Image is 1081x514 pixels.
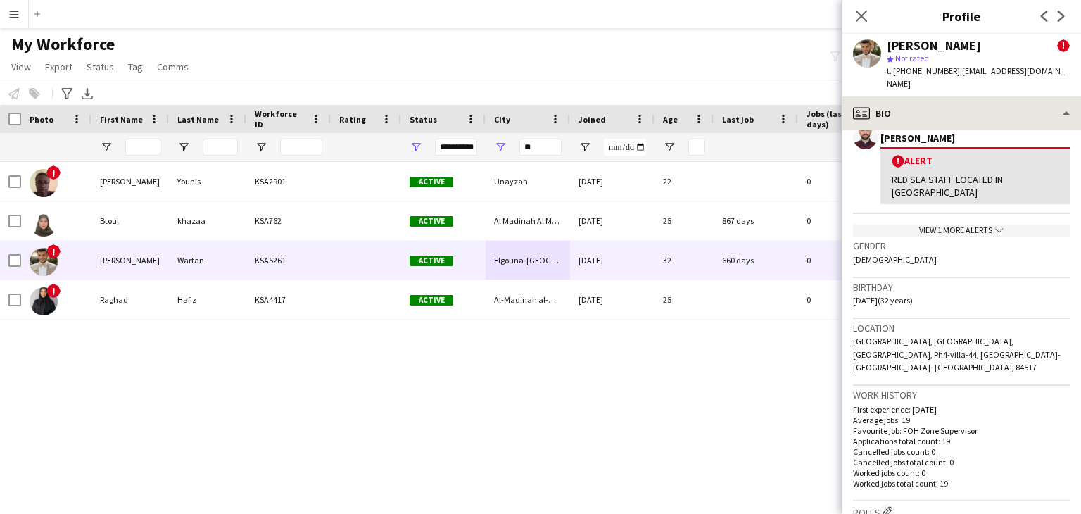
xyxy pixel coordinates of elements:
[410,216,453,227] span: Active
[798,162,890,201] div: 0
[688,139,705,156] input: Age Filter Input
[169,201,246,240] div: khazaa
[246,162,331,201] div: KSA2901
[39,58,78,76] a: Export
[1057,39,1070,52] span: !
[853,436,1070,446] p: Applications total count: 19
[798,241,890,280] div: 0
[255,141,267,153] button: Open Filter Menu
[853,457,1070,468] p: Cancelled jobs total count: 0
[410,177,453,187] span: Active
[853,478,1070,489] p: Worked jobs total count: 19
[410,256,453,266] span: Active
[30,169,58,197] img: Ali Younis
[880,132,1070,144] div: [PERSON_NAME]
[11,61,31,73] span: View
[81,58,120,76] a: Status
[655,280,714,319] div: 25
[604,139,646,156] input: Joined Filter Input
[853,415,1070,425] p: Average jobs: 19
[486,241,570,280] div: Elgouna-[GEOGRAPHIC_DATA]- [GEOGRAPHIC_DATA]
[169,280,246,319] div: Hafiz
[246,201,331,240] div: KSA762
[887,39,981,52] div: [PERSON_NAME]
[853,336,1061,372] span: [GEOGRAPHIC_DATA], [GEOGRAPHIC_DATA], [GEOGRAPHIC_DATA], Ph4-villa-44, [GEOGRAPHIC_DATA]-[GEOGRAP...
[157,61,189,73] span: Comms
[410,114,437,125] span: Status
[570,241,655,280] div: [DATE]
[494,141,507,153] button: Open Filter Menu
[853,389,1070,401] h3: Work history
[339,114,366,125] span: Rating
[853,404,1070,415] p: First experience: [DATE]
[30,208,58,237] img: Btoul khazaa
[714,201,798,240] div: 867 days
[46,244,61,258] span: !
[58,85,75,102] app-action-btn: Advanced filters
[892,155,904,168] span: !
[853,254,937,265] span: [DEMOGRAPHIC_DATA]
[45,61,72,73] span: Export
[853,322,1070,334] h3: Location
[892,154,1058,168] div: Alert
[853,239,1070,252] h3: Gender
[30,114,53,125] span: Photo
[169,241,246,280] div: Wartan
[853,225,1070,237] div: View 1 more alerts
[125,139,160,156] input: First Name Filter Input
[6,58,37,76] a: View
[91,201,169,240] div: Btoul
[842,96,1081,130] div: Bio
[570,280,655,319] div: [DATE]
[579,141,591,153] button: Open Filter Menu
[79,85,96,102] app-action-btn: Export XLSX
[887,65,1065,89] span: | [EMAIL_ADDRESS][DOMAIN_NAME]
[853,295,913,306] span: [DATE] (32 years)
[100,114,143,125] span: First Name
[177,114,219,125] span: Last Name
[410,141,422,153] button: Open Filter Menu
[892,173,1058,199] div: RED SEA STAFF LOCATED IN [GEOGRAPHIC_DATA]
[842,7,1081,25] h3: Profile
[895,53,929,63] span: Not rated
[655,201,714,240] div: 25
[663,141,676,153] button: Open Filter Menu
[570,162,655,201] div: [DATE]
[722,114,754,125] span: Last job
[177,141,190,153] button: Open Filter Menu
[655,241,714,280] div: 32
[87,61,114,73] span: Status
[807,108,864,130] span: Jobs (last 90 days)
[486,201,570,240] div: Al Madinah Al Munawwarah
[246,241,331,280] div: KSA5261
[486,162,570,201] div: Unayzah
[151,58,194,76] a: Comms
[169,162,246,201] div: Younis
[30,287,58,315] img: Raghad Hafiz
[663,114,678,125] span: Age
[494,114,510,125] span: City
[255,108,305,130] span: Workforce ID
[887,65,960,76] span: t. [PHONE_NUMBER]
[46,284,61,298] span: !
[798,280,890,319] div: 0
[128,61,143,73] span: Tag
[11,34,115,55] span: My Workforce
[100,141,113,153] button: Open Filter Menu
[410,295,453,306] span: Active
[280,139,322,156] input: Workforce ID Filter Input
[486,280,570,319] div: Al-Madinah al-Munawwarah
[853,446,1070,457] p: Cancelled jobs count: 0
[579,114,606,125] span: Joined
[30,248,58,276] img: Daniel Wartan
[91,241,169,280] div: [PERSON_NAME]
[519,139,562,156] input: City Filter Input
[853,425,1070,436] p: Favourite job: FOH Zone Supervisor
[714,241,798,280] div: 660 days
[203,139,238,156] input: Last Name Filter Input
[655,162,714,201] div: 22
[853,468,1070,478] p: Worked jobs count: 0
[853,281,1070,294] h3: Birthday
[46,165,61,180] span: !
[246,280,331,319] div: KSA4417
